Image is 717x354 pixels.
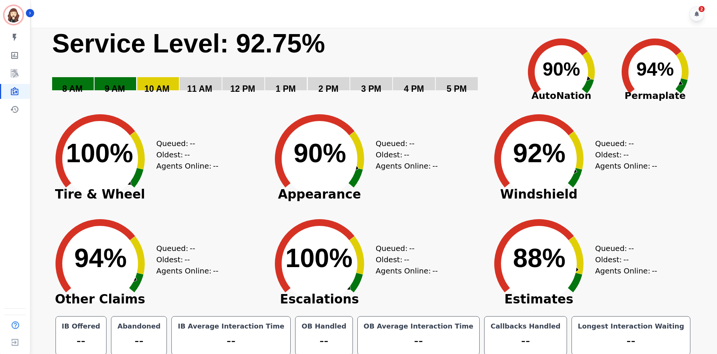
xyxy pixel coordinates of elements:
text: 100% [285,243,352,273]
div: -- [362,332,475,350]
div: Queued: [376,243,432,254]
span: -- [652,265,657,276]
div: Oldest: [595,254,651,265]
span: -- [213,265,218,276]
div: -- [176,332,286,350]
span: -- [409,243,414,254]
span: Windshield [483,191,595,198]
div: Oldest: [376,254,432,265]
text: 8 AM [62,84,82,94]
div: IB Offered [60,321,102,332]
div: Agents Online: [156,265,220,276]
text: 90% [294,139,346,168]
div: Callbacks Handled [489,321,562,332]
div: -- [489,332,562,350]
span: -- [409,138,414,149]
span: -- [628,243,634,254]
text: Service Level: 92.75% [52,29,325,58]
div: Queued: [595,243,651,254]
span: -- [623,149,628,160]
span: -- [213,160,218,172]
span: -- [652,160,657,172]
text: 3 PM [361,84,381,94]
span: -- [184,254,190,265]
div: Queued: [156,243,213,254]
span: Tire & Wheel [44,191,156,198]
text: 100% [66,139,133,168]
span: -- [184,149,190,160]
div: Queued: [156,138,213,149]
text: 2 PM [318,84,339,94]
div: -- [60,332,102,350]
span: -- [623,254,628,265]
div: Queued: [595,138,651,149]
div: Oldest: [156,149,213,160]
div: Agents Online: [156,160,220,172]
div: OB Average Interaction Time [362,321,475,332]
div: Agents Online: [376,160,439,172]
text: 90% [543,59,580,80]
div: Oldest: [156,254,213,265]
span: AutoNation [514,89,608,103]
text: 12 PM [230,84,255,94]
svg: Service Level: 0% [51,28,513,105]
span: Estimates [483,296,595,303]
div: Oldest: [595,149,651,160]
text: 9 AM [105,84,125,94]
span: -- [404,149,409,160]
span: -- [432,265,438,276]
text: 88% [513,243,565,273]
div: Abandoned [116,321,162,332]
div: IB Average Interaction Time [176,321,286,332]
text: 94% [74,243,127,273]
div: Agents Online: [595,265,659,276]
span: -- [190,243,195,254]
text: 1 PM [276,84,296,94]
div: Oldest: [376,149,432,160]
div: -- [116,332,162,350]
span: Permaplate [608,89,702,103]
text: 94% [636,59,674,80]
text: 4 PM [404,84,424,94]
div: -- [300,332,348,350]
div: OB Handled [300,321,348,332]
div: Agents Online: [595,160,659,172]
div: -- [576,332,686,350]
img: Bordered avatar [4,6,22,24]
span: -- [404,254,409,265]
text: 10 AM [144,84,169,94]
text: 11 AM [187,84,212,94]
span: -- [628,138,634,149]
text: 92% [513,139,565,168]
span: Appearance [263,191,376,198]
div: 2 [699,6,705,12]
span: Escalations [263,296,376,303]
div: Queued: [376,138,432,149]
div: Agents Online: [376,265,439,276]
span: -- [432,160,438,172]
text: 5 PM [447,84,467,94]
span: -- [190,138,195,149]
div: Longest Interaction Waiting [576,321,686,332]
span: Other Claims [44,296,156,303]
